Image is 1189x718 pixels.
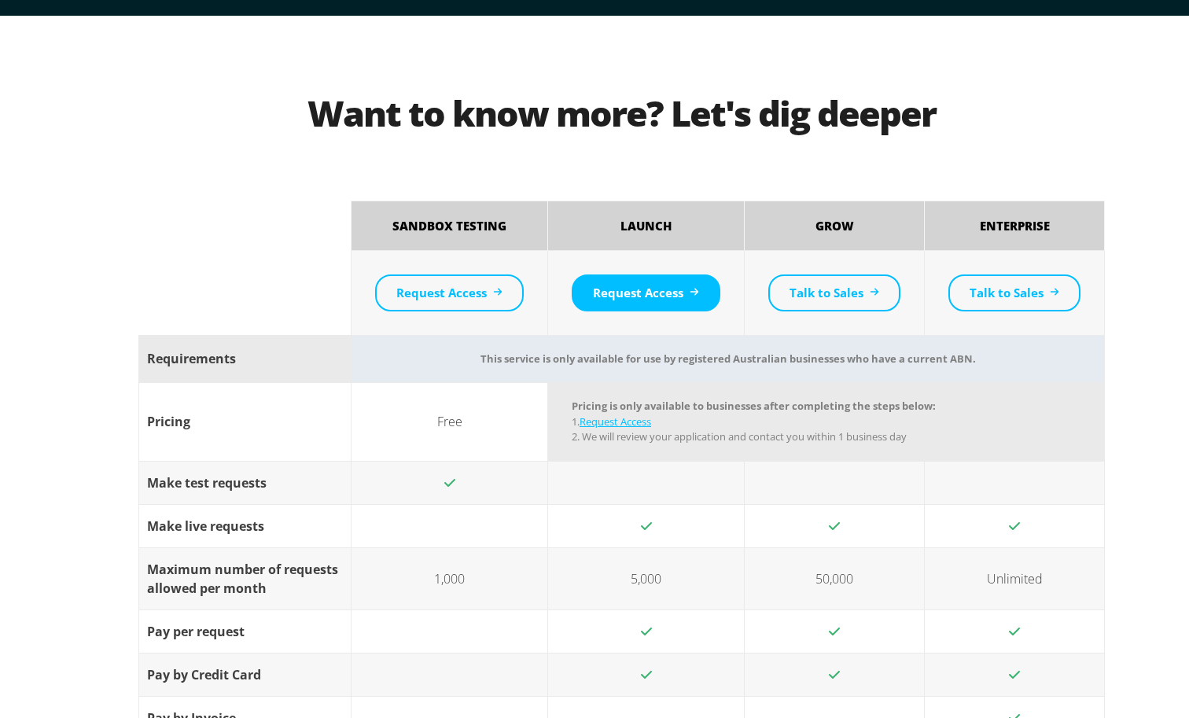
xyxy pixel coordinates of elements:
a: Talk to Sales [768,274,900,311]
div: Requirements [147,349,343,368]
div: Pay by Credit Card [147,665,343,684]
td: 1,000 [352,547,548,609]
span: 1. 2. We will review your application and contact you within 1 business day [572,414,907,444]
td: This service is only available for use by registered Australian businesses who have a current ABN. [352,335,1105,383]
div: Make test requests [147,473,343,492]
th: Sandbox Testing [352,201,548,251]
th: Launch [548,201,745,251]
a: Talk to Sales [948,274,1080,311]
a: Request Access [375,274,524,311]
td: Free [352,383,548,462]
a: Request Access [572,274,720,311]
td: 50,000 [745,547,925,609]
td: Unlimited [925,547,1105,609]
th: Enterprise [925,201,1105,251]
a: Request Access [580,414,651,429]
td: 5,000 [548,547,745,609]
td: Pricing is only available to businesses after completing the steps below: [548,383,1105,462]
div: Pricing [147,412,343,431]
th: Grow [745,201,925,251]
div: Make live requests [147,517,343,536]
div: Pay per request [147,622,343,641]
div: Maximum number of requests allowed per month [147,560,343,598]
h2: Want to know more? Let's dig deeper [138,66,1105,160]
